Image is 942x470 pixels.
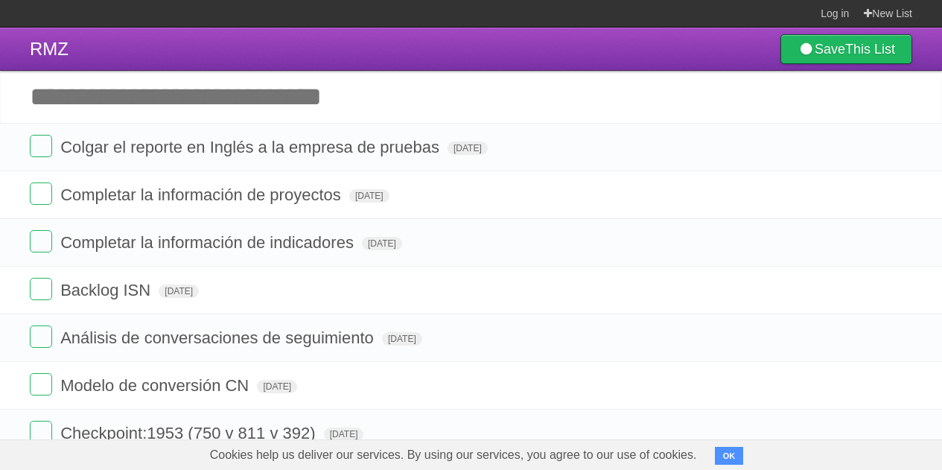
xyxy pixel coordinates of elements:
[159,285,199,298] span: [DATE]
[30,373,52,396] label: Done
[780,34,912,64] a: SaveThis List
[845,42,895,57] b: This List
[715,447,744,465] button: OK
[60,281,154,299] span: Backlog ISN
[382,332,422,346] span: [DATE]
[30,39,69,59] span: RMZ
[448,142,488,155] span: [DATE]
[30,182,52,205] label: Done
[349,189,389,203] span: [DATE]
[324,428,364,441] span: [DATE]
[60,424,319,442] span: Checkpoint:1953 (750 v 811 v 392)
[30,325,52,348] label: Done
[60,233,357,252] span: Completar la información de indicadores
[30,421,52,443] label: Done
[257,380,297,393] span: [DATE]
[30,135,52,157] label: Done
[30,230,52,253] label: Done
[195,440,712,470] span: Cookies help us deliver our services. By using our services, you agree to our use of cookies.
[362,237,402,250] span: [DATE]
[60,185,345,204] span: Completar la información de proyectos
[60,328,378,347] span: Análisis de conversaciones de seguimiento
[60,138,443,156] span: Colgar el reporte en Inglés a la empresa de pruebas
[60,376,252,395] span: Modelo de conversión CN
[30,278,52,300] label: Done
